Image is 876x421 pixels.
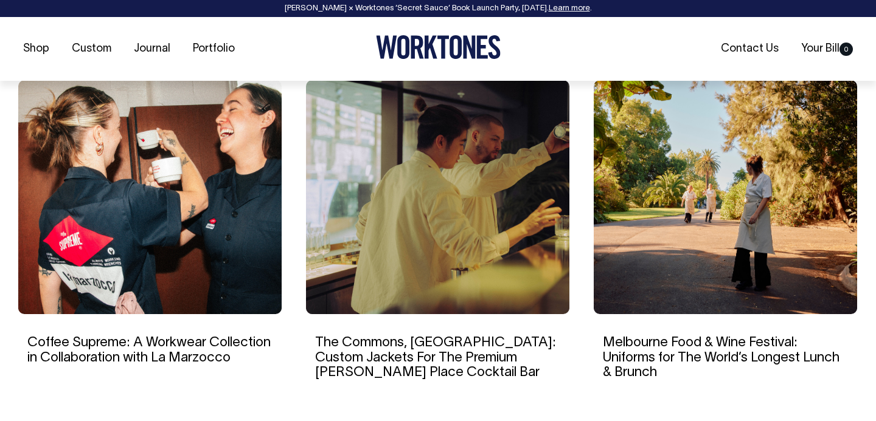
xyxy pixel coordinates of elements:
a: Custom [67,39,116,59]
span: 0 [839,43,853,56]
a: Shop [18,39,54,59]
img: Coffee Supreme: A Workwear Collection in Collaboration with La Marzocco [18,80,282,314]
a: Your Bill0 [796,39,858,59]
img: Melbourne Food & Wine Festival: Uniforms for The World’s Longest Lunch & Brunch [594,80,857,314]
a: Coffee Supreme: A Workwear Collection in Collaboration with La Marzocco [27,337,271,363]
a: The Commons, [GEOGRAPHIC_DATA]: Custom Jackets For The Premium [PERSON_NAME] Place Cocktail Bar [315,337,556,378]
a: Portfolio [188,39,240,59]
a: Journal [129,39,175,59]
a: Melbourne Food & Wine Festival: Uniforms for The World’s Longest Lunch & Brunch [603,337,839,378]
a: Contact Us [716,39,784,59]
img: The Commons, Sydney: Custom Jackets For The Premium Martin Place Cocktail Bar [306,80,569,314]
div: [PERSON_NAME] × Worktones ‘Secret Sauce’ Book Launch Party, [DATE]. . [12,4,864,13]
a: Learn more [549,5,590,12]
